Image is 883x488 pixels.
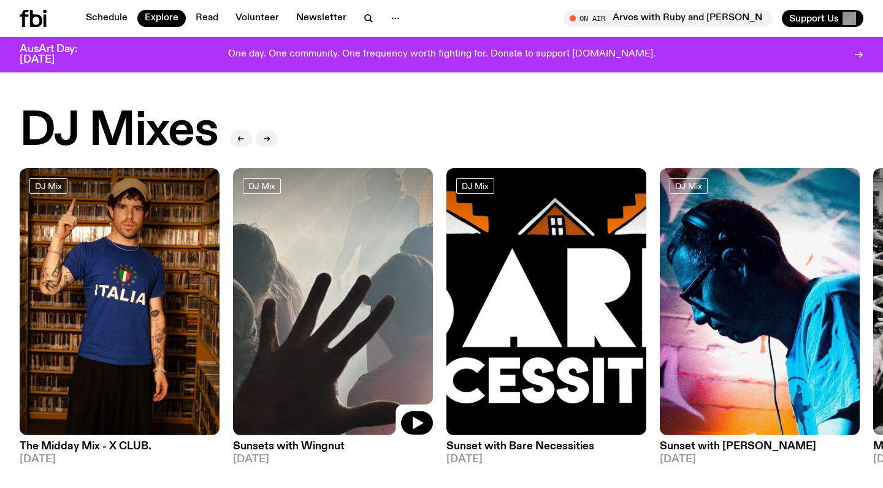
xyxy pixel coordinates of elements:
[20,108,218,155] h2: DJ Mixes
[446,441,646,452] h3: Sunset with Bare Necessities
[446,454,646,465] span: [DATE]
[782,10,863,27] button: Support Us
[660,435,860,465] a: Sunset with [PERSON_NAME][DATE]
[233,454,433,465] span: [DATE]
[660,168,860,435] img: Simon Caldwell stands side on, looking downwards. He has headphones on. Behind him is a brightly ...
[462,181,489,190] span: DJ Mix
[446,435,646,465] a: Sunset with Bare Necessities[DATE]
[789,13,839,24] span: Support Us
[675,181,702,190] span: DJ Mix
[243,178,281,194] a: DJ Mix
[137,10,186,27] a: Explore
[456,178,494,194] a: DJ Mix
[35,181,62,190] span: DJ Mix
[233,441,433,452] h3: Sunsets with Wingnut
[20,44,98,65] h3: AusArt Day: [DATE]
[188,10,226,27] a: Read
[248,181,275,190] span: DJ Mix
[20,454,220,465] span: [DATE]
[20,435,220,465] a: The Midday Mix - X CLUB.[DATE]
[29,178,67,194] a: DJ Mix
[670,178,708,194] a: DJ Mix
[289,10,354,27] a: Newsletter
[228,10,286,27] a: Volunteer
[446,168,646,435] img: Bare Necessities
[20,441,220,452] h3: The Midday Mix - X CLUB.
[660,454,860,465] span: [DATE]
[233,435,433,465] a: Sunsets with Wingnut[DATE]
[78,10,135,27] a: Schedule
[564,10,772,27] button: On AirArvos with Ruby and [PERSON_NAME]
[660,441,860,452] h3: Sunset with [PERSON_NAME]
[228,49,656,60] p: One day. One community. One frequency worth fighting for. Donate to support [DOMAIN_NAME].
